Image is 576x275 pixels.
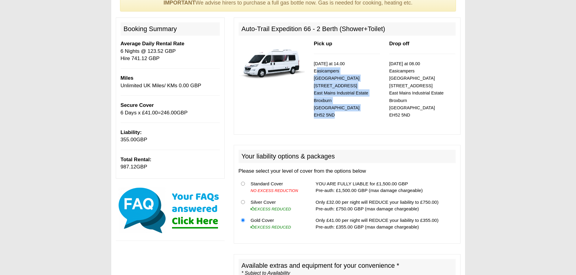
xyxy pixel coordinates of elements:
[121,129,220,144] p: GBP
[314,61,368,118] small: [DATE] at 14.00 Easicampers [GEOGRAPHIC_DATA] [STREET_ADDRESS] East Mains Industrial Estate Broxb...
[121,40,220,62] p: 6 Nights @ 123.52 GBP Hire 741.12 GBP
[121,102,154,108] span: Secure Cover
[121,75,134,81] b: Miles
[116,186,225,235] img: Click here for our most common FAQs
[248,215,306,233] td: Gold Cover
[251,188,298,193] i: NO EXCESS REDUCTION
[121,137,136,142] span: 355.00
[251,225,291,229] i: EXCESS REDUCED
[239,40,305,83] img: 339.jpg
[121,102,220,117] p: 6 Days x £ = GBP
[239,150,456,163] h2: Your liability options & packages
[145,110,158,116] span: 41.00
[389,61,444,118] small: [DATE] at 08.00 Easicampers [GEOGRAPHIC_DATA] [STREET_ADDRESS] East Mains Industrial Estate Broxb...
[121,22,220,36] h2: Booking Summary
[121,156,220,171] p: GBP
[313,215,456,233] td: Only £41.00 per night will REDUCE your liability to £355.00) Pre-auth: £355.00 GBP (max damage ch...
[121,41,184,46] b: Average Daily Rental Rate
[389,41,409,46] b: Drop off
[121,75,220,89] p: Unlimited UK Miles/ KMs 0.00 GBP
[121,157,151,162] b: Total Rental:
[239,22,456,36] h2: Auto-Trail Expedition 66 - 2 Berth (Shower+Toilet)
[251,207,291,211] i: EXCESS REDUCED
[248,178,306,197] td: Standard Cover
[239,168,456,175] p: Please select your level of cover from the options below
[161,110,177,116] span: 246.00
[121,164,136,170] span: 987.12
[121,130,142,135] b: Liability:
[248,196,306,215] td: Silver Cover
[314,41,332,46] b: Pick up
[313,196,456,215] td: Only £32.00 per night will REDUCE your liability to £750.00) Pre-auth: £750.00 GBP (max damage ch...
[313,178,456,197] td: YOU ARE FULLY LIABLE for £1,500.00 GBP Pre-auth: £1,500.00 GBP (max damage chargeable)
